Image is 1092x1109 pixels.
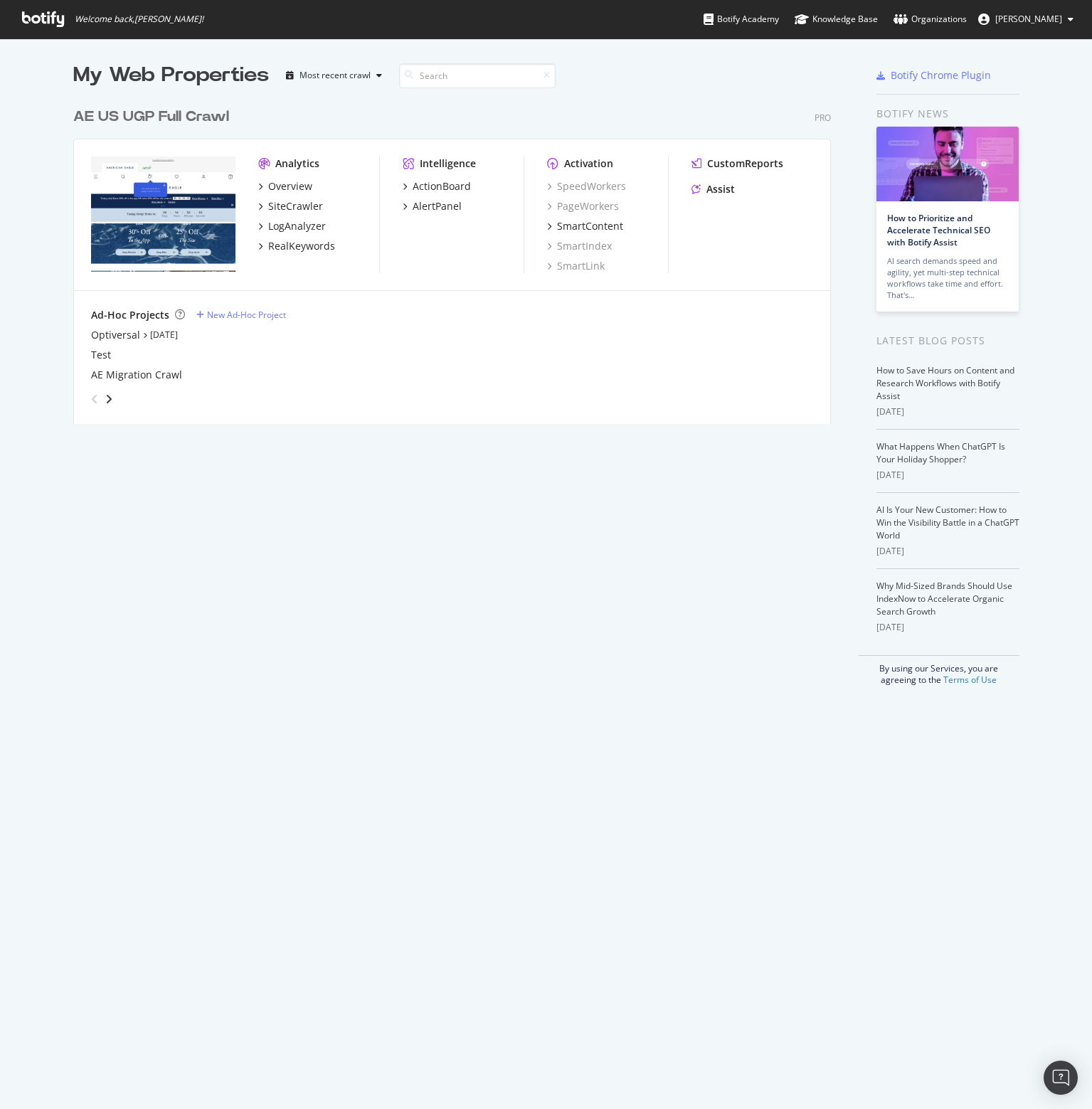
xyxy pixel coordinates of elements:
span: Welcome back, [PERSON_NAME] ! [75,14,203,25]
div: [DATE] [876,621,1019,634]
button: Most recent crawl [280,64,388,87]
a: Overview [258,179,312,193]
a: SmartLink [547,259,605,273]
a: Why Mid-Sized Brands Should Use IndexNow to Accelerate Organic Search Growth [876,580,1012,617]
div: SiteCrawler [268,199,323,213]
div: Organizations [894,12,967,26]
img: How to Prioritize and Accelerate Technical SEO with Botify Assist [876,127,1019,201]
a: AI Is Your New Customer: How to Win the Visibility Battle in a ChatGPT World [876,504,1019,541]
div: Botify news [876,106,1019,122]
a: AE US UGP Full Crawl [73,107,235,127]
div: Knowledge Base [795,12,878,26]
div: [DATE] [876,469,1019,482]
a: What Happens When ChatGPT Is Your Holiday Shopper? [876,440,1005,465]
a: Test [91,348,111,362]
div: Intelligence [420,156,476,171]
div: AlertPanel [413,199,462,213]
a: Botify Chrome Plugin [876,68,991,83]
img: www.ae.com [91,156,235,272]
a: SiteCrawler [258,199,323,213]
a: PageWorkers [547,199,619,213]
div: Assist [706,182,735,196]
div: Ad-Hoc Projects [91,308,169,322]
div: Analytics [275,156,319,171]
a: RealKeywords [258,239,335,253]
a: New Ad-Hoc Project [196,309,286,321]
div: Pro [815,112,831,124]
div: angle-left [85,388,104,410]
div: Overview [268,179,312,193]
div: CustomReports [707,156,783,171]
div: By using our Services, you are agreeing to the [859,655,1019,686]
div: Botify Chrome Plugin [891,68,991,83]
a: Terms of Use [943,674,997,686]
div: angle-right [104,392,114,406]
div: ActionBoard [413,179,471,193]
a: LogAnalyzer [258,219,326,233]
a: CustomReports [691,156,783,171]
div: Activation [564,156,613,171]
a: Assist [691,182,735,196]
a: Optiversal [91,328,140,342]
div: [DATE] [876,405,1019,418]
div: AI search demands speed and agility, yet multi-step technical workflows take time and effort. Tha... [887,255,1008,301]
button: [PERSON_NAME] [967,8,1085,31]
div: Most recent crawl [299,71,371,80]
a: SpeedWorkers [547,179,626,193]
a: ActionBoard [403,179,471,193]
div: SmartContent [557,219,623,233]
span: Eric Hammond [995,13,1062,25]
a: [DATE] [150,329,178,341]
div: grid [73,90,842,424]
a: SmartContent [547,219,623,233]
div: Botify Academy [704,12,779,26]
a: How to Save Hours on Content and Research Workflows with Botify Assist [876,364,1014,402]
div: RealKeywords [268,239,335,253]
div: Latest Blog Posts [876,333,1019,349]
div: My Web Properties [73,61,269,90]
a: SmartIndex [547,239,612,253]
div: AE US UGP Full Crawl [73,107,229,127]
input: Search [399,63,556,88]
a: How to Prioritize and Accelerate Technical SEO with Botify Assist [887,212,990,248]
div: New Ad-Hoc Project [207,309,286,321]
div: [DATE] [876,545,1019,558]
div: LogAnalyzer [268,219,326,233]
div: Open Intercom Messenger [1044,1061,1078,1095]
a: AlertPanel [403,199,462,213]
a: AE Migration Crawl [91,368,182,382]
